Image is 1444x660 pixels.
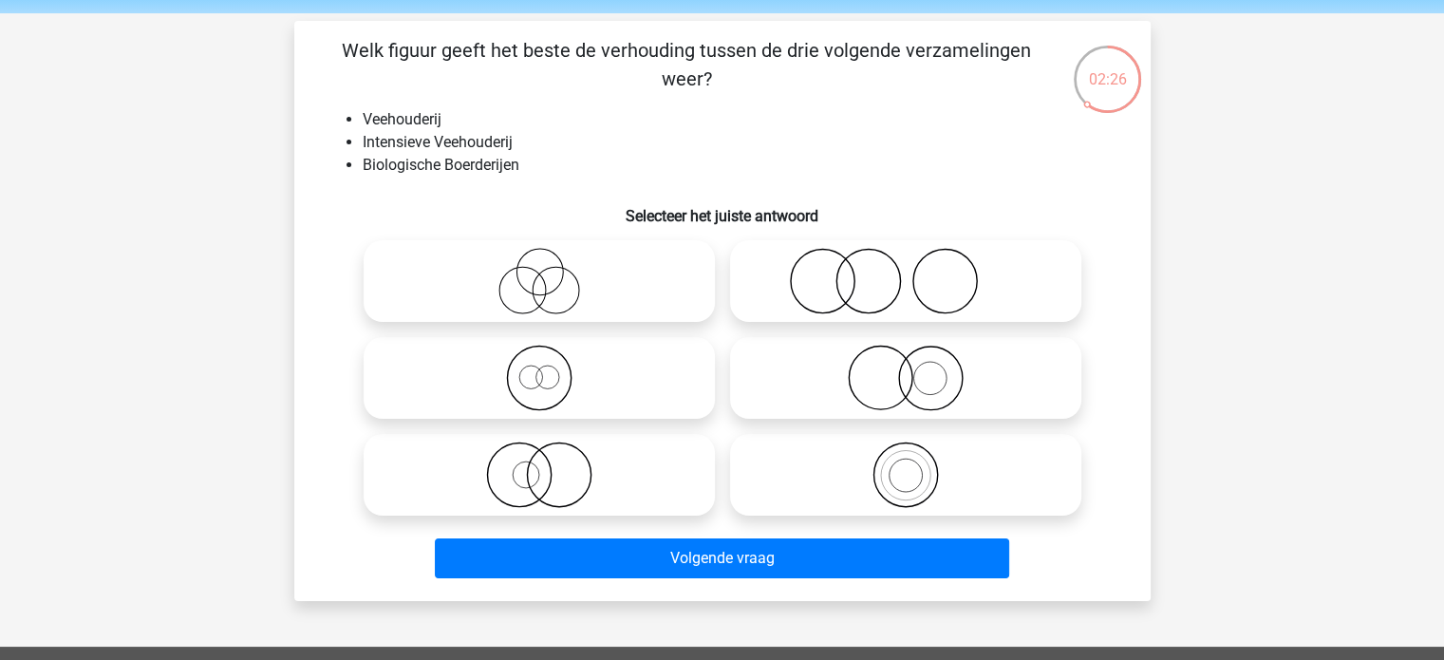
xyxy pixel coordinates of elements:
[363,131,1120,154] li: Intensieve Veehouderij
[363,108,1120,131] li: Veehouderij
[363,154,1120,177] li: Biologische Boerderijen
[325,192,1120,225] h6: Selecteer het juiste antwoord
[435,538,1009,578] button: Volgende vraag
[1072,44,1143,91] div: 02:26
[325,36,1049,93] p: Welk figuur geeft het beste de verhouding tussen de drie volgende verzamelingen weer?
